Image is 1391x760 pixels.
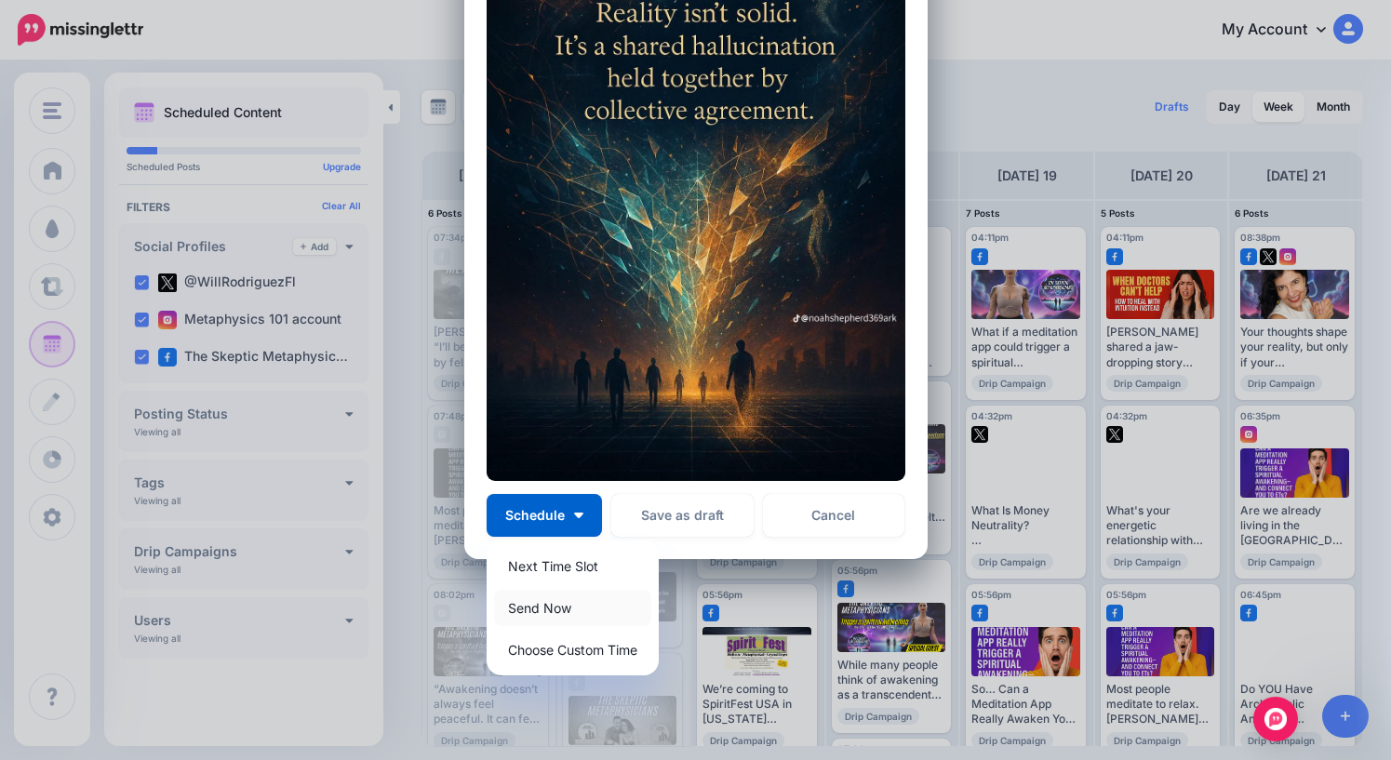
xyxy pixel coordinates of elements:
span: Schedule [505,509,565,522]
a: Cancel [763,494,905,537]
div: Schedule [487,540,659,675]
div: Open Intercom Messenger [1253,697,1298,741]
a: Choose Custom Time [494,632,651,668]
img: arrow-down-white.png [574,513,583,518]
a: Next Time Slot [494,548,651,584]
a: Send Now [494,590,651,626]
button: Schedule [487,494,602,537]
button: Save as draft [611,494,754,537]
